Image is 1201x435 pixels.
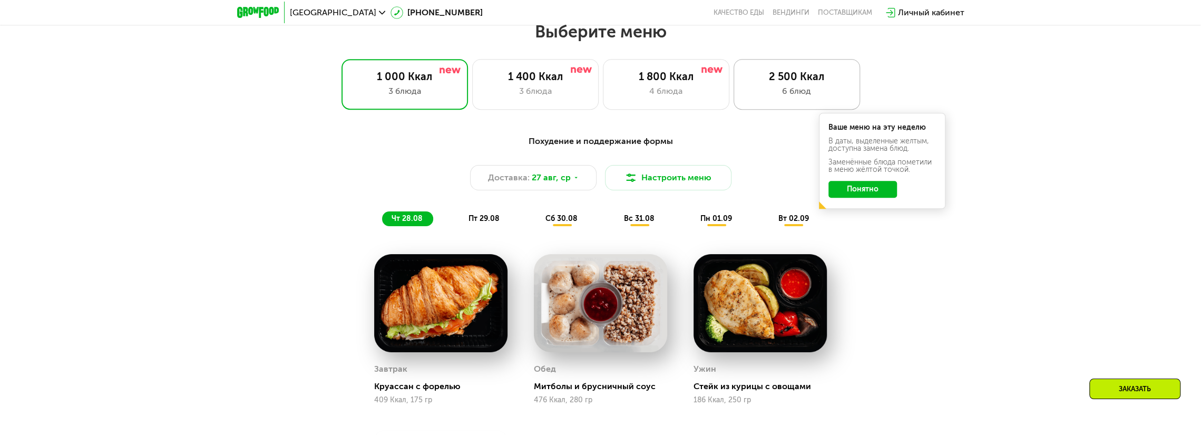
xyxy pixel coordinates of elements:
[374,361,407,377] div: Завтрак
[534,396,667,404] div: 476 Ккал, 280 гр
[374,396,507,404] div: 409 Ккал, 175 гр
[353,85,457,98] div: 3 блюда
[374,381,516,392] div: Круассан с форелью
[483,85,588,98] div: 3 блюда
[745,70,849,83] div: 2 500 Ккал
[289,135,913,148] div: Похудение и поддержание формы
[828,124,936,131] div: Ваше меню на эту неделю
[34,21,1167,42] h2: Выберите меню
[534,381,676,392] div: Митболы и брусничный соус
[745,85,849,98] div: 6 блюд
[818,8,872,17] div: поставщикам
[392,214,423,223] span: чт 28.08
[483,70,588,83] div: 1 400 Ккал
[468,214,500,223] span: пт 29.08
[1089,379,1180,399] div: Заказать
[694,396,827,404] div: 186 Ккал, 250 гр
[694,381,835,392] div: Стейк из курицы с овощами
[828,181,897,198] button: Понятно
[714,8,764,17] a: Качество еды
[694,361,716,377] div: Ужин
[545,214,578,223] span: сб 30.08
[488,171,530,184] span: Доставка:
[605,165,731,190] button: Настроить меню
[614,85,718,98] div: 4 блюда
[534,361,556,377] div: Обед
[624,214,655,223] span: вс 31.08
[773,8,809,17] a: Вендинги
[532,171,571,184] span: 27 авг, ср
[353,70,457,83] div: 1 000 Ккал
[828,159,936,173] div: Заменённые блюда пометили в меню жёлтой точкой.
[290,8,376,17] span: [GEOGRAPHIC_DATA]
[390,6,483,19] a: [PHONE_NUMBER]
[700,214,732,223] span: пн 01.09
[614,70,718,83] div: 1 800 Ккал
[898,6,964,19] div: Личный кабинет
[778,214,808,223] span: вт 02.09
[828,138,936,152] div: В даты, выделенные желтым, доступна замена блюд.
